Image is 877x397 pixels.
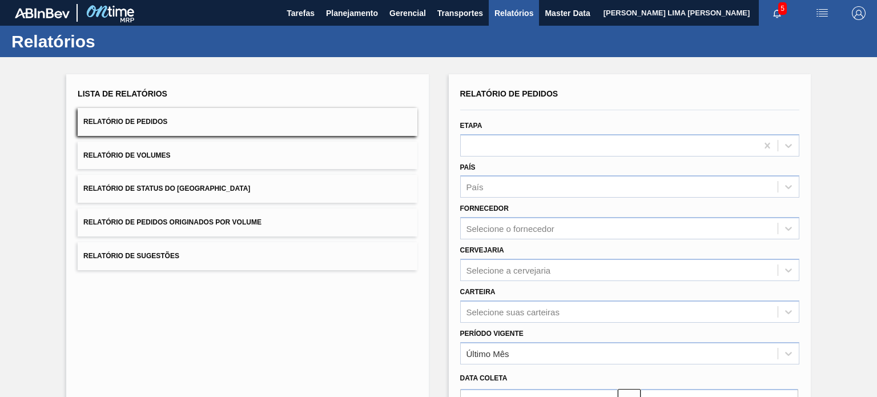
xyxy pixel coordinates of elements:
img: Logout [852,6,866,20]
button: Relatório de Volumes [78,142,417,170]
span: Lista de Relatórios [78,89,167,98]
label: Etapa [460,122,482,130]
div: País [466,182,484,192]
label: Período Vigente [460,330,524,338]
button: Relatório de Pedidos [78,108,417,136]
span: Transportes [437,6,483,20]
label: Fornecedor [460,204,509,212]
span: Gerencial [389,6,426,20]
span: Master Data [545,6,590,20]
label: País [460,163,476,171]
span: Relatório de Pedidos [460,89,558,98]
span: Relatório de Pedidos [83,118,167,126]
h1: Relatórios [11,35,214,48]
div: Selecione a cervejaria [466,265,551,275]
img: TNhmsLtSVTkK8tSr43FrP2fwEKptu5GPRR3wAAAABJRU5ErkJggg== [15,8,70,18]
span: Relatório de Volumes [83,151,170,159]
button: Relatório de Status do [GEOGRAPHIC_DATA] [78,175,417,203]
img: userActions [815,6,829,20]
span: Data coleta [460,374,508,382]
div: Selecione o fornecedor [466,224,554,234]
span: Planejamento [326,6,378,20]
span: Relatório de Sugestões [83,252,179,260]
div: Selecione suas carteiras [466,307,560,316]
span: 5 [778,2,787,15]
span: Tarefas [287,6,315,20]
label: Cervejaria [460,246,504,254]
span: Relatório de Pedidos Originados por Volume [83,218,262,226]
button: Notificações [759,5,795,21]
button: Relatório de Pedidos Originados por Volume [78,208,417,236]
span: Relatório de Status do [GEOGRAPHIC_DATA] [83,185,250,193]
button: Relatório de Sugestões [78,242,417,270]
div: Último Mês [466,348,509,358]
span: Relatórios [494,6,533,20]
label: Carteira [460,288,496,296]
